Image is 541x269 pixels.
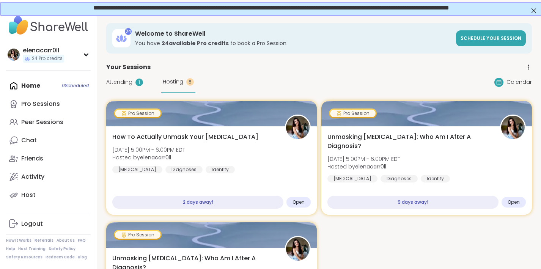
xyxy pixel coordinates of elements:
span: Schedule your session [461,35,521,41]
span: [DATE] 5:00PM - 6:00PM EDT [327,155,400,163]
span: Open [293,199,305,205]
div: [MEDICAL_DATA] [112,166,162,173]
div: Pro Session [330,110,376,117]
a: Schedule your session [456,30,526,46]
span: Open [508,199,520,205]
a: Safety Resources [6,255,42,260]
div: 1 [135,79,143,86]
a: Blog [78,255,87,260]
span: 24 Pro credits [32,55,63,62]
h3: You have to book a Pro Session. [135,39,451,47]
div: Pro Session [115,110,160,117]
a: Chat [6,131,91,149]
img: elenacarr0ll [286,116,310,139]
a: How It Works [6,238,31,243]
a: Peer Sessions [6,113,91,131]
span: Hosted by [327,163,400,170]
a: Safety Policy [49,246,75,252]
div: Peer Sessions [21,118,63,126]
div: Pro Sessions [21,100,60,108]
div: 2 days away! [112,196,283,209]
b: elenacarr0ll [355,163,386,170]
div: Diagnoses [381,175,418,182]
div: elenacarr0ll [23,46,64,55]
img: elenacarr0ll [286,237,310,261]
img: elenacarr0ll [501,116,525,139]
a: About Us [57,238,75,243]
div: Activity [21,173,44,181]
h3: Welcome to ShareWell [135,30,451,38]
a: Help [6,246,15,252]
span: Calendar [506,78,532,86]
span: Hosted by [112,154,185,161]
div: 9 days away! [327,196,499,209]
a: Pro Sessions [6,95,91,113]
div: Friends [21,154,43,163]
span: [DATE] 5:00PM - 6:00PM EDT [112,146,185,154]
img: elenacarr0ll [8,49,20,61]
a: Redeem Code [46,255,75,260]
span: Your Sessions [106,63,151,72]
a: FAQ [78,238,86,243]
div: 24 [125,28,132,35]
span: How To Actually Unmask Your [MEDICAL_DATA] [112,132,258,142]
img: ShareWell Nav Logo [6,12,91,39]
div: 8 [186,78,194,86]
div: Chat [21,136,37,145]
span: Hosting [163,78,183,86]
div: Diagnoses [165,166,203,173]
span: Attending [106,78,132,86]
div: Host [21,191,36,199]
a: Referrals [35,238,53,243]
a: Logout [6,215,91,233]
div: Identity [421,175,450,182]
span: Unmasking [MEDICAL_DATA]: Who Am I After A Diagnosis? [327,132,492,151]
a: Host [6,186,91,204]
div: Pro Session [115,231,160,239]
div: Logout [21,220,43,228]
a: Friends [6,149,91,168]
b: elenacarr0ll [140,154,171,161]
a: Host Training [18,246,46,252]
div: [MEDICAL_DATA] [327,175,377,182]
div: Identity [206,166,235,173]
a: Activity [6,168,91,186]
b: 24 available Pro credit s [162,39,229,47]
